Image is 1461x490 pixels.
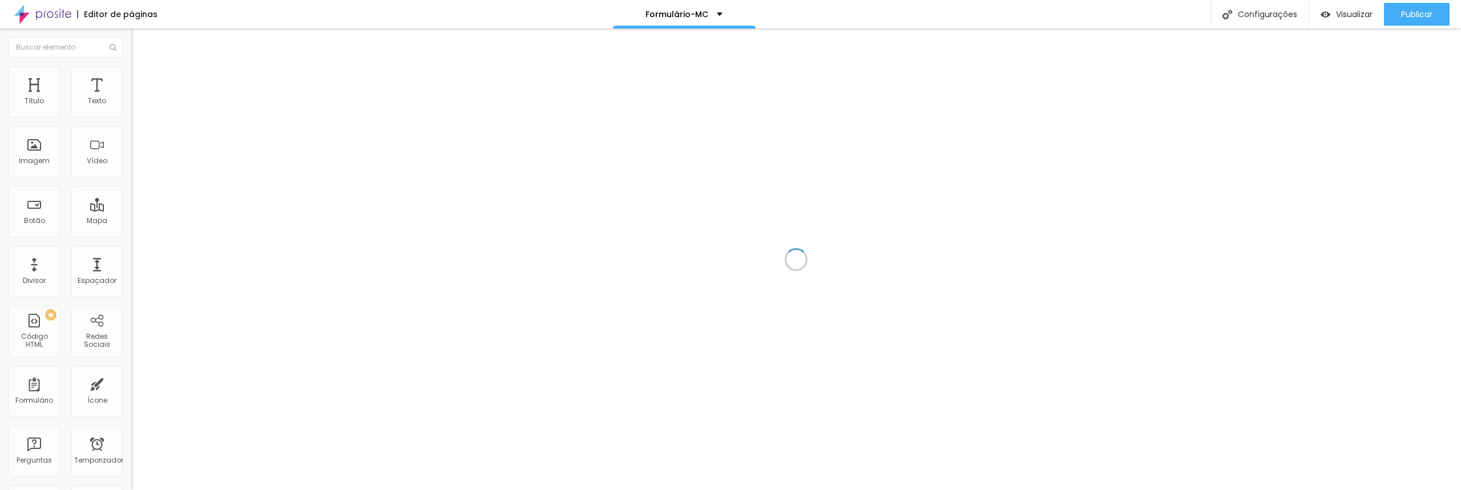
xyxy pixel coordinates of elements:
font: Botão [24,216,45,225]
input: Buscar elemento [9,37,123,58]
img: Ícone [110,44,116,51]
font: Configurações [1238,9,1297,20]
font: Espaçador [78,276,116,285]
font: Perguntas [17,455,52,465]
button: Publicar [1384,3,1450,26]
p: Formulário-MC [645,10,708,18]
font: Vídeo [87,156,107,165]
font: Publicar [1401,9,1432,20]
font: Divisor [23,276,46,285]
font: Formulário [15,395,53,405]
font: Redes Sociais [84,331,110,349]
font: Temporizador [74,455,123,465]
font: Editor de páginas [84,9,158,20]
button: Visualizar [1309,3,1384,26]
img: Ícone [1222,10,1232,19]
font: Título [25,96,44,106]
font: Texto [88,96,106,106]
font: Ícone [87,395,107,405]
font: Código HTML [21,331,48,349]
font: Imagem [19,156,50,165]
font: Mapa [87,216,107,225]
img: view-1.svg [1321,10,1330,19]
font: Visualizar [1336,9,1373,20]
